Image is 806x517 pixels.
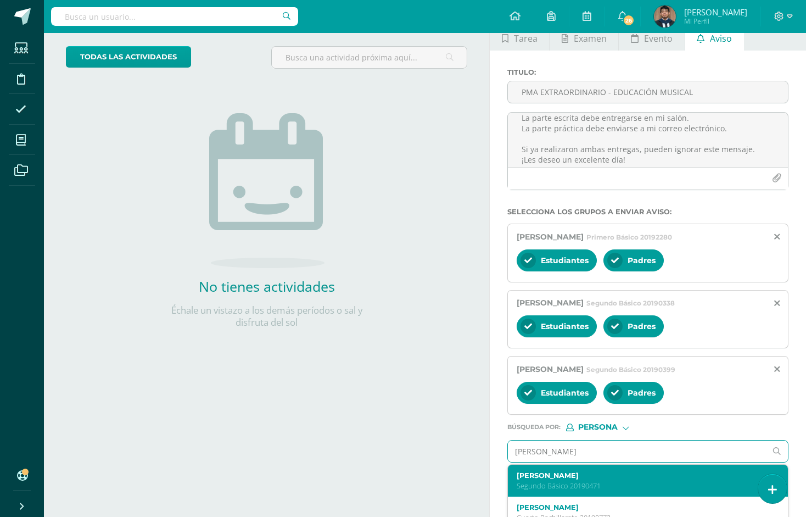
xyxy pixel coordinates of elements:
span: Padres [628,255,656,265]
input: Busca una actividad próxima aquí... [272,47,467,68]
span: Estudiantes [541,388,589,398]
input: Ej. Mario Galindo [508,441,766,462]
span: Mi Perfil [684,16,747,26]
label: Titulo : [507,68,788,76]
input: Busca un usuario... [51,7,298,26]
span: Búsqueda por : [507,424,561,430]
a: Evento [619,24,684,51]
span: Segundo Básico 20190338 [586,299,675,307]
textarea: Buenos días, estimados estudiantes: Espero que se encuentren muy bien. Les recuerdo que [DATE] es... [508,113,788,168]
label: [PERSON_NAME] [517,471,768,480]
a: Tarea [490,24,549,51]
input: Titulo [508,81,788,103]
label: Selecciona los grupos a enviar aviso : [507,208,788,216]
label: [PERSON_NAME] [517,503,768,512]
span: [PERSON_NAME] [517,364,584,374]
span: [PERSON_NAME] [517,298,584,308]
span: Primero Básico 20192280 [586,233,672,241]
span: [PERSON_NAME] [517,232,584,242]
span: [PERSON_NAME] [684,7,747,18]
span: Segundo Básico 20190399 [586,365,675,374]
span: Examen [574,25,607,52]
img: 8c648ab03079b18c3371769e6fc6bd45.png [654,5,676,27]
span: Estudiantes [541,321,589,331]
span: Persona [578,424,618,430]
div: [object Object] [566,424,648,431]
p: Échale un vistazo a los demás períodos o sal y disfruta del sol [157,304,377,329]
span: Estudiantes [541,255,589,265]
span: 26 [623,14,635,26]
img: no_activities.png [209,113,324,268]
span: Tarea [514,25,538,52]
a: todas las Actividades [66,46,191,68]
p: Segundo Básico 20190471 [517,481,768,491]
span: Padres [628,388,656,398]
a: Examen [550,24,618,51]
h2: No tienes actividades [157,277,377,296]
span: Evento [644,25,673,52]
a: Aviso [685,24,744,51]
span: Aviso [710,25,732,52]
span: Padres [628,321,656,331]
